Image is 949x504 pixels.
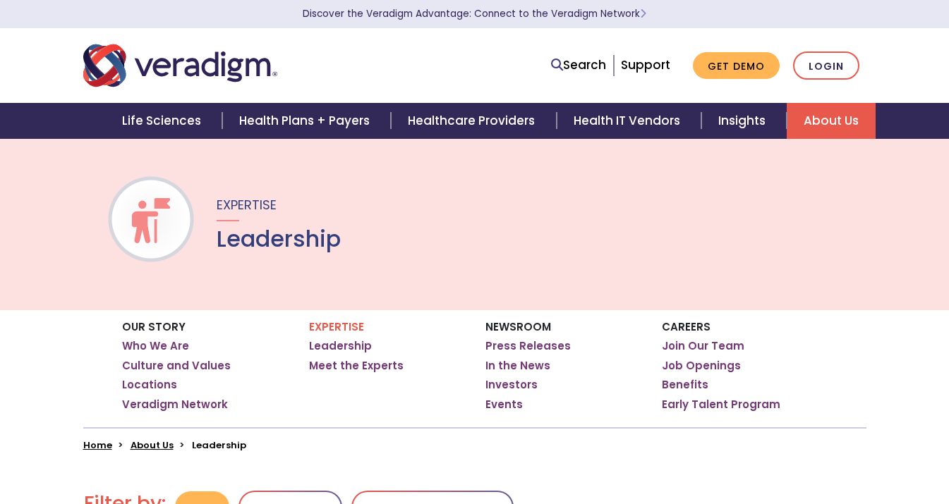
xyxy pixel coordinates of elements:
a: Search [551,56,606,75]
a: Support [621,56,670,73]
a: Login [793,51,859,80]
a: Benefits [662,378,708,392]
a: In the News [485,359,550,373]
span: Expertise [217,196,277,214]
a: Press Releases [485,339,571,353]
a: Locations [122,378,177,392]
a: Job Openings [662,359,741,373]
a: Health Plans + Payers [222,103,391,139]
a: Home [83,438,112,452]
h1: Leadership [217,226,341,252]
a: Insights [701,103,787,139]
a: Leadership [309,339,372,353]
a: Join Our Team [662,339,744,353]
a: Investors [485,378,538,392]
a: Healthcare Providers [391,103,556,139]
img: Veradigm logo [83,42,277,89]
a: About Us [131,438,174,452]
a: Culture and Values [122,359,231,373]
a: Events [485,398,523,412]
a: Meet the Experts [309,359,404,373]
a: Early Talent Program [662,398,780,412]
a: Get Demo [693,52,780,80]
a: Life Sciences [105,103,222,139]
a: Health IT Vendors [557,103,701,139]
a: Veradigm Network [122,398,228,412]
span: Learn More [640,7,646,20]
a: Who We Are [122,339,189,353]
a: Discover the Veradigm Advantage: Connect to the Veradigm NetworkLearn More [303,7,646,20]
a: About Us [787,103,876,139]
